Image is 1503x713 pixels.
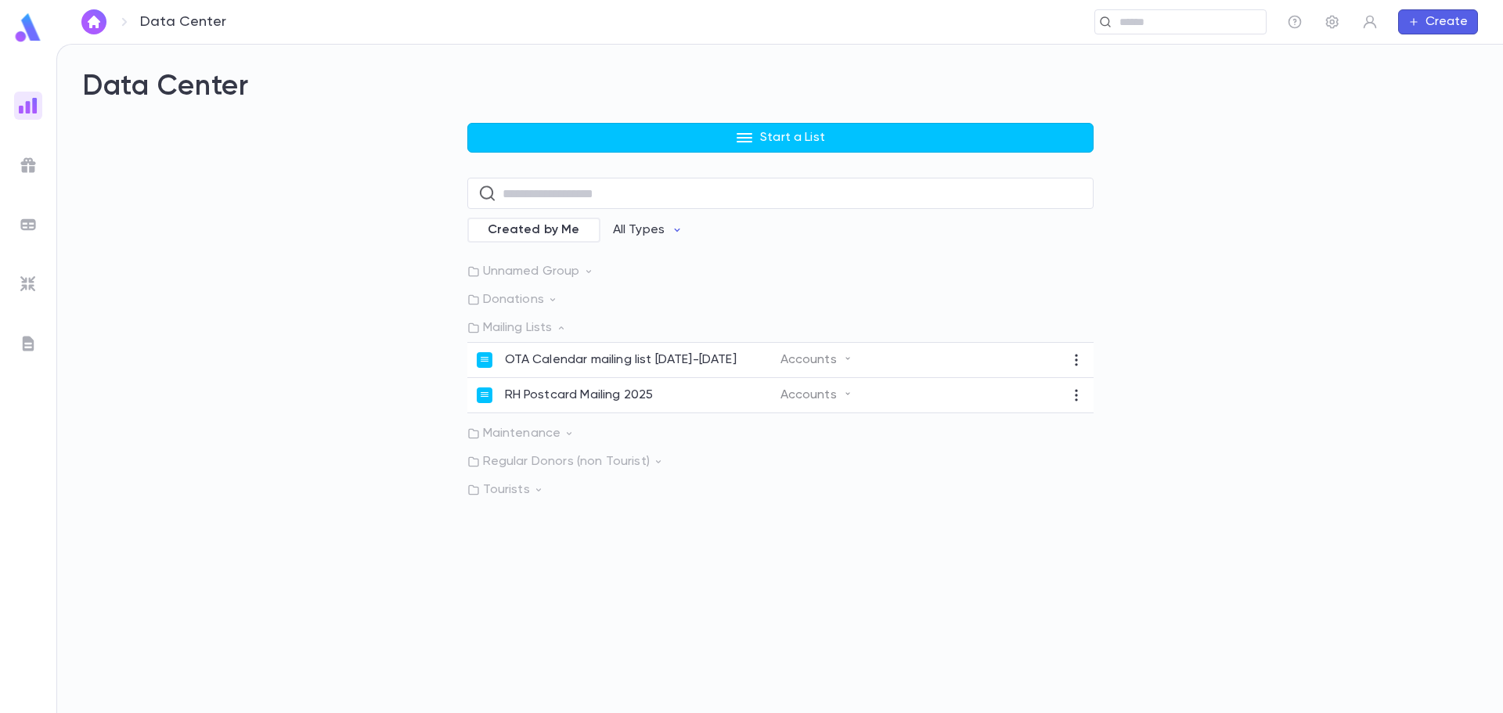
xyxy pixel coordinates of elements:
p: Unnamed Group [467,264,1094,279]
div: Created by Me [467,218,600,243]
p: Mailing Lists [467,320,1094,336]
p: RH Postcard Mailing 2025 [505,387,654,403]
p: Regular Donors (non Tourist) [467,454,1094,470]
button: All Types [600,215,696,245]
img: letters_grey.7941b92b52307dd3b8a917253454ce1c.svg [19,334,38,353]
img: campaigns_grey.99e729a5f7ee94e3726e6486bddda8f1.svg [19,156,38,175]
p: Donations [467,292,1094,308]
p: Accounts [780,387,852,403]
span: Created by Me [478,222,589,238]
p: OTA Calendar mailing list [DATE]-[DATE] [505,352,737,368]
button: Start a List [467,123,1094,153]
img: logo [13,13,44,43]
img: reports_gradient.dbe2566a39951672bc459a78b45e2f92.svg [19,96,38,115]
img: batches_grey.339ca447c9d9533ef1741baa751efc33.svg [19,215,38,234]
p: All Types [613,222,665,238]
img: imports_grey.530a8a0e642e233f2baf0ef88e8c9fcb.svg [19,275,38,293]
p: Start a List [760,130,825,146]
p: Maintenance [467,426,1094,441]
p: Data Center [140,13,226,31]
p: Accounts [780,352,852,368]
img: home_white.a664292cf8c1dea59945f0da9f25487c.svg [85,16,103,28]
button: Create [1398,9,1478,34]
p: Tourists [467,482,1094,498]
h2: Data Center [82,70,1478,104]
